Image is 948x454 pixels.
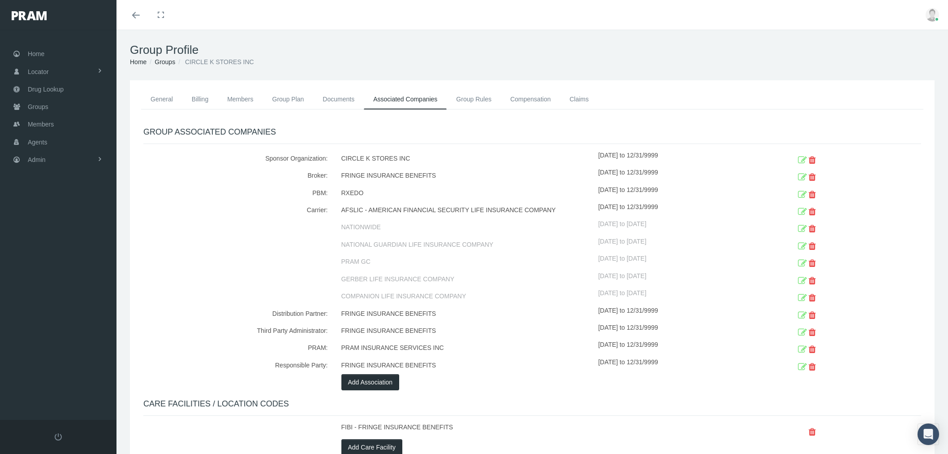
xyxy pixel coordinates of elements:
span: Drug Lookup [28,81,64,98]
div: FRINGE INSURANCE BENEFITS [335,306,599,323]
div: Distribution Partner: [137,306,335,323]
div: AFSLIC - AMERICAN FINANCIAL SECURITY LIFE INSURANCE COMPANY [335,202,599,219]
h4: GROUP ASSOCIATED COMPANIES [143,127,921,137]
a: Members [218,89,263,109]
span: Members [28,116,54,133]
img: PRAM_20_x_78.png [12,11,47,20]
div: RXEDO [335,185,599,202]
div: PBM: [137,185,335,202]
a: Group Plan [263,89,314,109]
span: CIRCLE K STORES INC [185,58,254,65]
a: Group Rules [447,89,501,109]
div: Open Intercom Messenger [918,423,939,445]
img: user-placeholder.jpg [926,8,939,22]
div: Third Party Administrator: [137,323,335,340]
div: FRINGE INSURANCE BENEFITS [335,167,599,184]
div: Broker: [137,167,335,184]
h1: Group Profile [130,43,935,57]
div: COMPANION LIFE INSURANCE COMPANY [335,288,599,305]
div: PRAM: [137,340,335,357]
div: [DATE] to [DATE] [598,236,756,253]
div: NATIONAL GUARDIAN LIFE INSURANCE COMPANY [335,236,599,253]
div: PRAM INSURANCE SERVICES INC [335,340,599,357]
a: General [141,89,182,109]
div: [DATE] to 12/31/9999 [598,357,756,374]
div: GERBER LIFE INSURANCE COMPANY [335,271,599,288]
div: [DATE] to 12/31/9999 [598,185,756,202]
div: [DATE] to 12/31/9999 [598,202,756,219]
div: FRINGE INSURANCE BENEFITS [335,357,599,374]
span: Groups [28,98,48,115]
a: Documents [313,89,364,109]
div: [DATE] to [DATE] [598,253,756,271]
span: Admin [28,151,46,168]
div: [DATE] to 12/31/9999 [598,340,756,357]
div: [DATE] to 12/31/9999 [598,306,756,323]
a: Compensation [501,89,560,109]
div: CIRCLE K STORES INC [335,150,599,167]
div: [DATE] to [DATE] [598,219,756,236]
a: Claims [560,89,598,109]
div: [DATE] to 12/31/9999 [598,167,756,184]
a: Groups [155,58,175,65]
a: Billing [182,89,218,109]
h4: CARE FACILITIES / LOCATION CODES [143,399,921,409]
div: Carrier: [137,202,335,219]
div: [DATE] to [DATE] [598,288,756,305]
div: FRINGE INSURANCE BENEFITS [335,323,599,340]
span: Locator [28,63,49,80]
button: Add Association [341,374,400,390]
div: [DATE] to 12/31/9999 [598,323,756,340]
div: [DATE] to 12/31/9999 [598,150,756,167]
div: Sponsor Organization: [137,150,335,167]
a: Associated Companies [364,89,447,109]
div: PRAM GC [335,253,599,271]
div: FIBI - FRINGE INSURANCE BENEFITS [335,422,599,439]
span: Home [28,45,44,62]
a: Home [130,58,147,65]
div: NATIONWIDE [335,219,599,236]
span: Agents [28,134,47,151]
div: [DATE] to [DATE] [598,271,756,288]
div: Responsible Party: [137,357,335,374]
